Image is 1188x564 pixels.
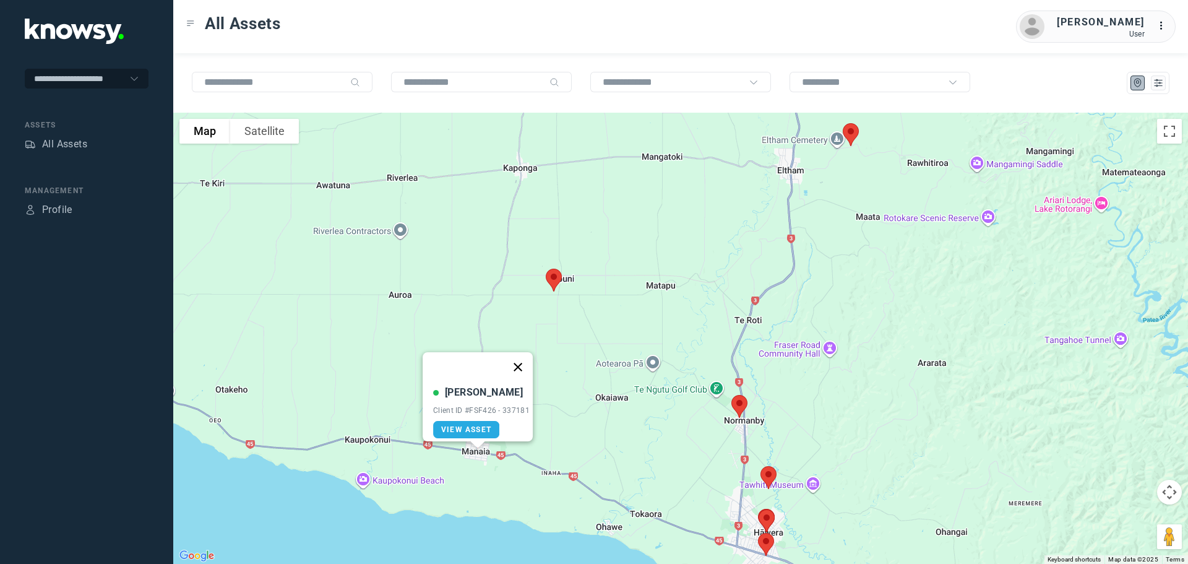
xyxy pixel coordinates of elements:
[1020,14,1044,39] img: avatar.png
[1057,30,1145,38] div: User
[25,185,148,196] div: Management
[176,548,217,564] img: Google
[25,204,36,215] div: Profile
[25,19,124,44] img: Application Logo
[1108,556,1158,563] span: Map data ©2025
[42,137,87,152] div: All Assets
[176,548,217,564] a: Open this area in Google Maps (opens a new window)
[1057,15,1145,30] div: [PERSON_NAME]
[433,406,530,415] div: Client ID #FSF426 - 337181
[1048,555,1101,564] button: Keyboard shortcuts
[1158,21,1170,30] tspan: ...
[179,119,230,144] button: Show street map
[1132,77,1143,89] div: Map
[25,202,72,217] a: ProfileProfile
[1157,480,1182,505] button: Map camera controls
[549,77,559,87] div: Search
[1166,556,1184,563] a: Terms (opens in new tab)
[503,352,533,382] button: Close
[433,421,499,438] a: View Asset
[186,19,195,28] div: Toggle Menu
[25,137,87,152] a: AssetsAll Assets
[441,425,491,434] span: View Asset
[1153,77,1164,89] div: List
[25,119,148,131] div: Assets
[350,77,360,87] div: Search
[42,202,72,217] div: Profile
[205,12,281,35] span: All Assets
[1157,19,1172,33] div: :
[445,385,523,400] div: [PERSON_NAME]
[1157,524,1182,549] button: Drag Pegman onto the map to open Street View
[230,119,299,144] button: Show satellite imagery
[1157,19,1172,35] div: :
[25,139,36,150] div: Assets
[1157,119,1182,144] button: Toggle fullscreen view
